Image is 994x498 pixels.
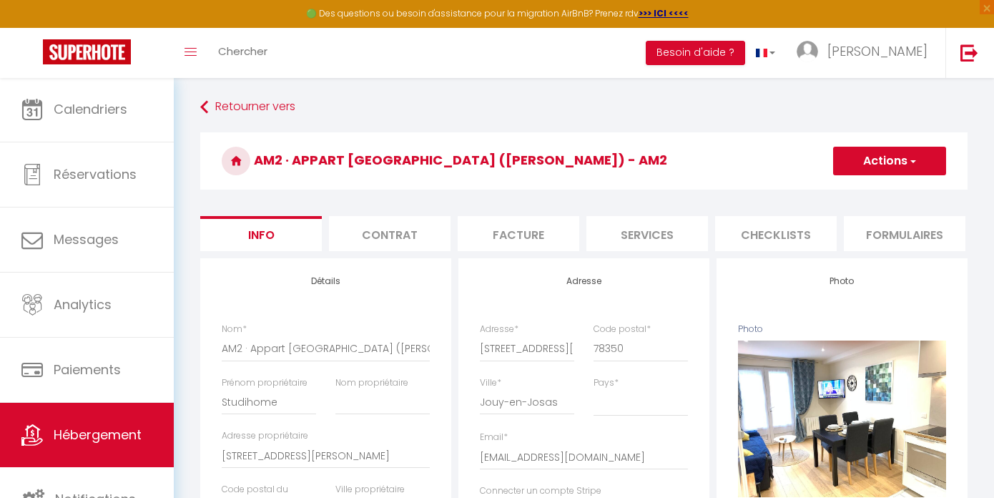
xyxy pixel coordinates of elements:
[480,323,518,336] label: Adresse
[222,276,430,286] h4: Détails
[329,216,451,251] li: Contrat
[797,41,818,62] img: ...
[54,100,127,118] span: Calendriers
[480,431,508,444] label: Email
[222,429,308,443] label: Adresse propriétaire
[222,376,307,390] label: Prénom propriétaire
[43,39,131,64] img: Super Booking
[54,361,121,379] span: Paiements
[715,216,837,251] li: Checklists
[480,276,688,286] h4: Adresse
[335,376,408,390] label: Nom propriétaire
[738,323,763,336] label: Photo
[207,28,278,78] a: Chercher
[480,484,601,498] label: Connecter un compte Stripe
[586,216,708,251] li: Services
[646,41,745,65] button: Besoin d'aide ?
[54,426,142,444] span: Hébergement
[54,296,112,313] span: Analytics
[54,230,119,248] span: Messages
[639,7,689,19] a: >>> ICI <<<<
[200,132,968,190] h3: AM2 · Appart [GEOGRAPHIC_DATA] ([PERSON_NAME]) - AM2
[960,44,978,62] img: logout
[200,216,322,251] li: Info
[458,216,579,251] li: Facture
[335,483,405,497] label: Ville propriétaire
[594,376,619,390] label: Pays
[54,165,137,183] span: Réservations
[594,323,651,336] label: Code postal
[218,44,267,59] span: Chercher
[200,94,968,120] a: Retourner vers
[844,216,965,251] li: Formulaires
[480,376,501,390] label: Ville
[786,28,945,78] a: ... [PERSON_NAME]
[827,42,927,60] span: [PERSON_NAME]
[222,323,247,336] label: Nom
[833,147,946,175] button: Actions
[738,276,946,286] h4: Photo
